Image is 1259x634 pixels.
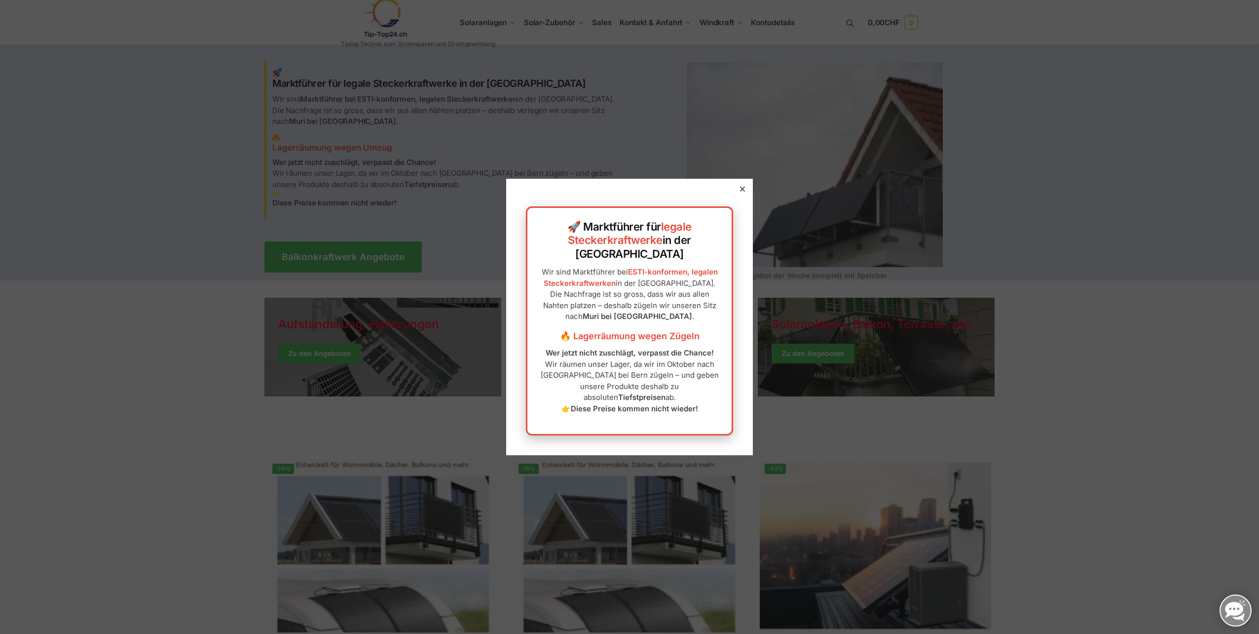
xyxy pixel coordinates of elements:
[537,220,722,261] h2: 🚀 Marktführer für in der [GEOGRAPHIC_DATA]
[537,348,722,414] p: Wir räumen unser Lager, da wir im Oktober nach [GEOGRAPHIC_DATA] bei Bern zügeln – und geben unse...
[537,330,722,343] h3: 🔥 Lagerräumung wegen Zügeln
[583,312,692,321] strong: Muri bei [GEOGRAPHIC_DATA]
[544,267,718,288] a: ESTI-konformen, legalen Steckerkraftwerken
[571,404,698,413] strong: Diese Preise kommen nicht wieder!
[618,393,666,402] strong: Tiefstpreisen
[568,220,692,247] a: legale Steckerkraftwerke
[546,348,714,357] strong: Wer jetzt nicht zuschlägt, verpasst die Chance!
[537,267,722,322] p: Wir sind Marktführer bei in der [GEOGRAPHIC_DATA]. Die Nachfrage ist so gross, dass wir aus allen...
